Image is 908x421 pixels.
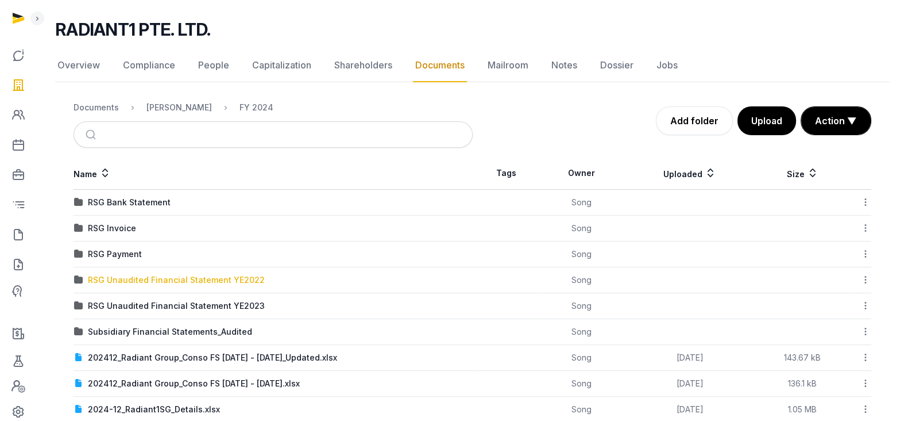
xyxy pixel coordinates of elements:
div: RSG Unaudited Financial Statement YE2023 [88,300,265,312]
th: Size [757,157,848,190]
a: Documents [413,49,467,82]
button: Action ▼ [801,107,871,135]
span: [DATE] [676,404,703,414]
td: Song [540,190,623,216]
span: [DATE] [676,353,703,362]
a: Dossier [598,49,636,82]
th: Owner [540,157,623,190]
div: RSG Bank Statement [88,197,171,208]
th: Uploaded [623,157,757,190]
div: 202412_Radiant Group_Conso FS [DATE] - [DATE]_Updated.xlsx [88,352,337,363]
div: RSG Payment [88,248,142,260]
td: 136.1 kB [757,371,848,397]
span: [DATE] [676,378,703,388]
div: FY 2024 [239,102,273,113]
td: Song [540,345,623,371]
img: document.svg [74,353,83,362]
img: folder.svg [74,275,83,285]
div: 202412_Radiant Group_Conso FS [DATE] - [DATE].xlsx [88,378,300,389]
div: Documents [74,102,119,113]
a: Overview [55,49,102,82]
nav: Breadcrumb [74,94,473,121]
a: Notes [549,49,579,82]
a: Capitalization [250,49,314,82]
a: Compliance [121,49,177,82]
img: folder.svg [74,301,83,311]
img: document.svg [74,405,83,414]
button: Upload [737,106,796,135]
a: Mailroom [485,49,531,82]
img: folder.svg [74,224,83,233]
div: RSG Invoice [88,223,136,234]
img: folder.svg [74,250,83,259]
td: Song [540,293,623,319]
img: folder.svg [74,198,83,207]
td: 143.67 kB [757,345,848,371]
th: Tags [473,157,541,190]
td: Song [540,319,623,345]
div: RSG Unaudited Financial Statement YE2022 [88,274,265,286]
td: Song [540,267,623,293]
button: Submit [79,122,106,147]
a: Shareholders [332,49,395,82]
a: People [196,49,231,82]
div: 2024-12_Radiant1SG_Details.xlsx [88,404,220,415]
a: Add folder [656,106,733,135]
h2: RADIANT1 PTE. LTD. [55,19,211,40]
a: Jobs [654,49,680,82]
img: folder.svg [74,327,83,336]
td: Song [540,371,623,397]
th: Name [74,157,473,190]
div: [PERSON_NAME] [146,102,212,113]
td: Song [540,242,623,267]
img: document.svg [74,379,83,388]
nav: Tabs [55,49,890,82]
div: Subsidiary Financial Statements_Audited [88,326,252,338]
td: Song [540,216,623,242]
